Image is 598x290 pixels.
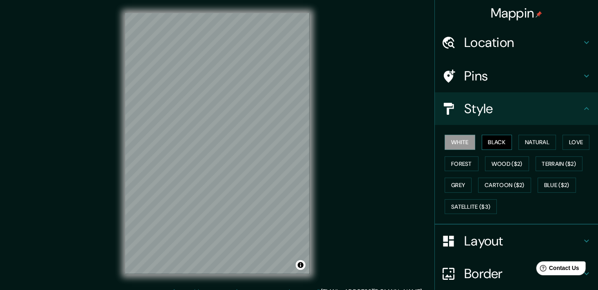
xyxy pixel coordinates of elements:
button: Blue ($2) [538,178,576,193]
canvas: Map [125,13,310,274]
div: Style [435,92,598,125]
button: Forest [445,156,478,172]
button: Wood ($2) [485,156,529,172]
button: Grey [445,178,472,193]
h4: Mappin [491,5,543,21]
button: Black [482,135,512,150]
button: Natural [518,135,556,150]
h4: Layout [464,233,582,249]
div: Pins [435,60,598,92]
button: Terrain ($2) [536,156,583,172]
button: Love [563,135,589,150]
img: pin-icon.png [536,11,542,18]
button: Cartoon ($2) [478,178,531,193]
button: White [445,135,475,150]
h4: Pins [464,68,582,84]
h4: Style [464,100,582,117]
div: Layout [435,225,598,257]
div: Location [435,26,598,59]
h4: Border [464,265,582,282]
iframe: Help widget launcher [525,258,589,281]
div: Border [435,257,598,290]
button: Toggle attribution [296,260,306,270]
h4: Location [464,34,582,51]
button: Satellite ($3) [445,199,497,214]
